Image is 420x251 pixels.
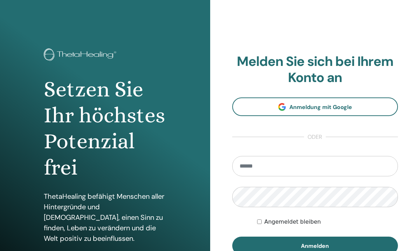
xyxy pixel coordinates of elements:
span: Anmeldung mit Google [289,103,352,111]
h2: Melden Sie sich bei Ihrem Konto an [232,54,398,86]
label: Angemeldet bleiben [264,218,321,226]
h1: Setzen Sie Ihr höchstes Potenzial frei [44,76,166,181]
p: ThetaHealing befähigt Menschen aller Hintergründe und [DEMOGRAPHIC_DATA], einen Sinn zu finden, L... [44,191,166,244]
span: oder [304,133,326,141]
a: Anmeldung mit Google [232,97,398,116]
span: Anmelden [301,242,329,250]
div: Keep me authenticated indefinitely or until I manually logout [257,218,398,226]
